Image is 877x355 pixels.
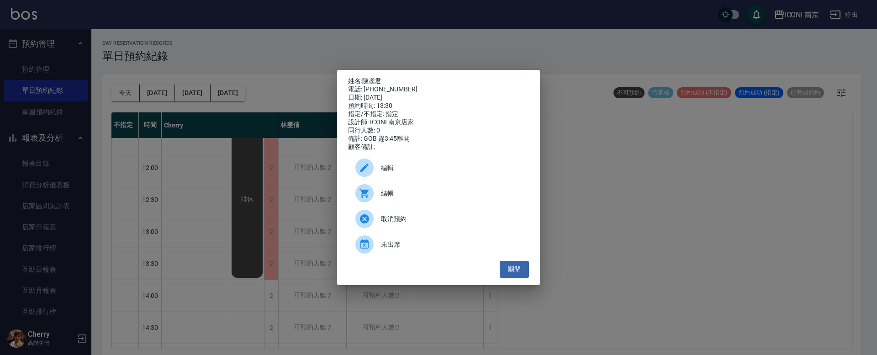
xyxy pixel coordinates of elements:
[348,127,529,135] div: 同行人數: 0
[348,110,529,118] div: 指定/不指定: 指定
[348,102,529,110] div: 預約時間: 13:30
[348,77,529,85] p: 姓名:
[381,189,522,198] span: 結帳
[348,206,529,232] div: 取消預約
[381,214,522,224] span: 取消預約
[500,261,529,278] button: 關閉
[381,240,522,249] span: 未出席
[348,155,529,180] div: 編輯
[348,94,529,102] div: 日期: [DATE]
[348,118,529,127] div: 設計師: ICONI 南京店家
[348,85,529,94] div: 電話: [PHONE_NUMBER]
[348,143,529,151] div: 顧客備註:
[348,135,529,143] div: 備註: GOB 趕3:45離開
[348,232,529,257] div: 未出席
[362,77,381,85] a: 陳孝君
[381,163,522,173] span: 編輯
[348,180,529,206] a: 結帳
